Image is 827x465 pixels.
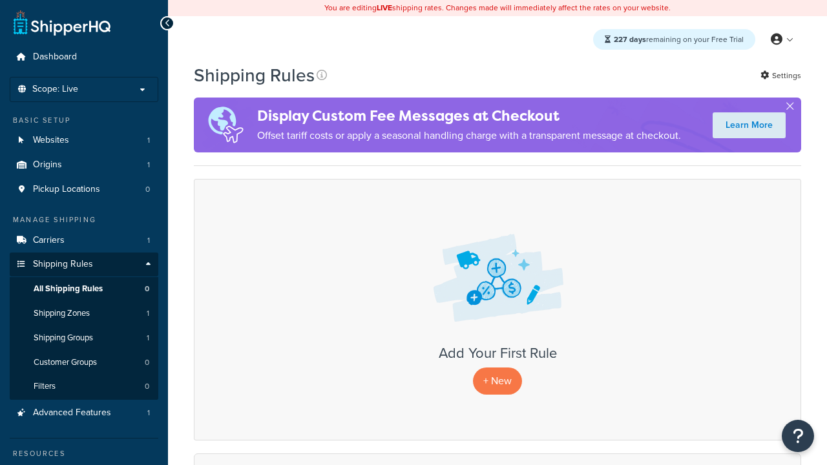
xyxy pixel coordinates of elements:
a: Carriers 1 [10,229,158,253]
span: Websites [33,135,69,146]
p: Offset tariff costs or apply a seasonal handling charge with a transparent message at checkout. [257,127,681,145]
a: Filters 0 [10,375,158,398]
div: Manage Shipping [10,214,158,225]
h1: Shipping Rules [194,63,315,88]
li: Carriers [10,229,158,253]
span: 0 [145,357,149,368]
li: Customer Groups [10,351,158,375]
span: Shipping Zones [34,308,90,319]
a: Shipping Zones 1 [10,302,158,325]
span: Scope: Live [32,84,78,95]
span: 1 [147,135,150,146]
span: 1 [147,333,149,344]
strong: 227 days [614,34,646,45]
li: Shipping Rules [10,253,158,400]
span: 0 [145,381,149,392]
span: 1 [147,408,150,418]
a: Shipping Rules [10,253,158,276]
li: Advanced Features [10,401,158,425]
div: Basic Setup [10,115,158,126]
span: 0 [145,184,150,195]
span: 0 [145,284,149,294]
div: Resources [10,448,158,459]
a: Shipping Groups 1 [10,326,158,350]
p: + New [473,367,522,394]
span: Shipping Groups [34,333,93,344]
span: Filters [34,381,56,392]
li: Websites [10,129,158,152]
li: Filters [10,375,158,398]
span: 1 [147,160,150,170]
span: Customer Groups [34,357,97,368]
a: Dashboard [10,45,158,69]
a: Customer Groups 0 [10,351,158,375]
span: Shipping Rules [33,259,93,270]
a: ShipperHQ Home [14,10,110,36]
a: Websites 1 [10,129,158,152]
li: Shipping Groups [10,326,158,350]
li: Pickup Locations [10,178,158,201]
span: 1 [147,308,149,319]
span: Advanced Features [33,408,111,418]
h4: Display Custom Fee Messages at Checkout [257,105,681,127]
a: Advanced Features 1 [10,401,158,425]
span: All Shipping Rules [34,284,103,294]
a: Pickup Locations 0 [10,178,158,201]
li: Origins [10,153,158,177]
a: Learn More [713,112,786,138]
li: Shipping Zones [10,302,158,325]
div: remaining on your Free Trial [593,29,755,50]
span: Origins [33,160,62,170]
li: All Shipping Rules [10,277,158,301]
a: Origins 1 [10,153,158,177]
span: Pickup Locations [33,184,100,195]
span: Dashboard [33,52,77,63]
span: Carriers [33,235,65,246]
a: All Shipping Rules 0 [10,277,158,301]
h3: Add Your First Rule [207,346,788,361]
b: LIVE [377,2,392,14]
img: duties-banner-06bc72dcb5fe05cb3f9472aba00be2ae8eb53ab6f0d8bb03d382ba314ac3c341.png [194,98,257,152]
span: 1 [147,235,150,246]
a: Settings [760,67,801,85]
button: Open Resource Center [782,420,814,452]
